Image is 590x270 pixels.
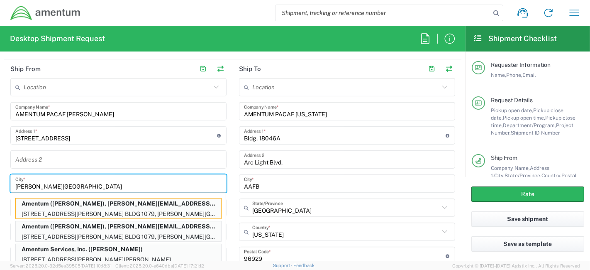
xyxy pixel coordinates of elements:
[452,262,580,270] span: Copyright © [DATE]-[DATE] Agistix Inc., All Rights Reserved
[16,209,221,219] p: [STREET_ADDRESS][PERSON_NAME] BLDG 1079, [PERSON_NAME][GEOGRAPHIC_DATA], [GEOGRAPHIC_DATA], 88330...
[491,107,533,113] span: Pickup open date,
[293,263,315,268] a: Feedback
[16,255,221,265] p: [STREET_ADDRESS][PERSON_NAME][PERSON_NAME]
[471,236,584,252] button: Save as template
[115,263,204,268] span: Client: 2025.20.0-e640dba
[491,61,551,68] span: Requester Information
[491,97,533,103] span: Request Details
[239,65,261,73] h2: Ship To
[10,65,41,73] h2: Ship From
[471,211,584,227] button: Save shipment
[522,72,536,78] span: Email
[503,115,545,121] span: Pickup open time,
[16,232,221,242] p: [STREET_ADDRESS][PERSON_NAME] BLDG 1079, [PERSON_NAME][GEOGRAPHIC_DATA], [GEOGRAPHIC_DATA], 88330...
[275,5,490,21] input: Shipment, tracking or reference number
[491,72,506,78] span: Name,
[505,172,541,179] span: State/Province,
[10,5,81,21] img: dyncorp
[16,221,221,232] p: Amentum (Terry P. Gregg), terry.gregg@amentum.com
[494,172,505,179] span: City,
[491,155,517,161] span: Ship From
[511,130,560,136] span: Shipment ID Number
[16,244,221,255] p: Amentum Services, Inc. (Lee Kingsley)
[471,187,584,202] button: Rate
[473,34,557,44] h2: Shipment Checklist
[491,165,530,171] span: Company Name,
[10,263,112,268] span: Server: 2025.20.0-32d5ea39505
[80,263,112,268] span: [DATE] 10:18:31
[10,34,105,44] h2: Desktop Shipment Request
[506,72,522,78] span: Phone,
[503,122,556,128] span: Department/Program,
[273,263,294,268] a: Support
[173,263,204,268] span: [DATE] 17:21:12
[16,199,221,209] p: Amentum (Jason Brill), jason.k.brill.civ@army.mil
[541,172,561,179] span: Country,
